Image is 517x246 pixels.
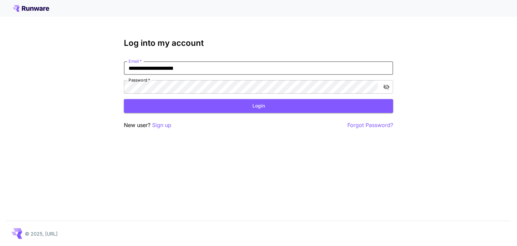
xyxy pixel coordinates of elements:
button: Forgot Password? [347,121,393,129]
label: Email [129,58,142,64]
button: Sign up [152,121,171,129]
label: Password [129,77,150,83]
p: New user? [124,121,171,129]
p: © 2025, [URL] [25,230,58,237]
button: toggle password visibility [380,81,392,93]
h3: Log into my account [124,38,393,48]
button: Login [124,99,393,113]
